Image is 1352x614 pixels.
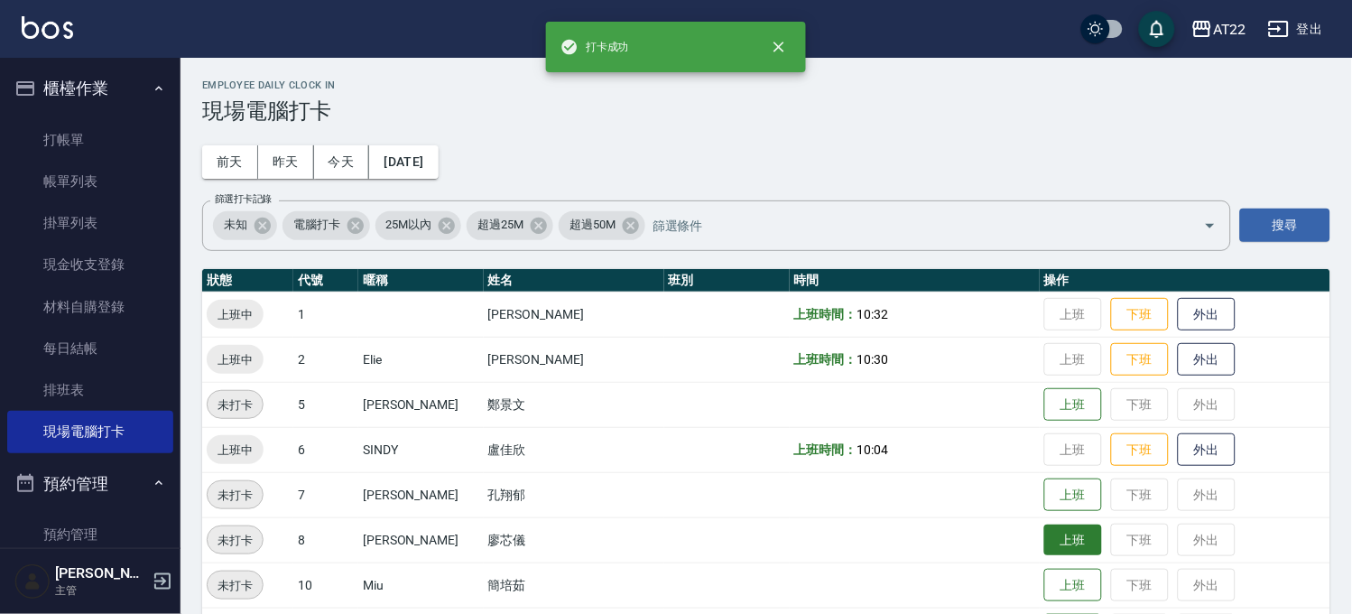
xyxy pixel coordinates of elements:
[1184,11,1254,48] button: AT22
[293,292,358,337] td: 1
[282,216,351,234] span: 電腦打卡
[1240,209,1330,242] button: 搜尋
[484,382,664,427] td: 鄭景文
[1196,211,1225,240] button: Open
[55,582,147,599] p: 主管
[1040,269,1330,293] th: 操作
[202,269,293,293] th: 狀態
[1111,298,1169,331] button: 下班
[794,307,857,321] b: 上班時間：
[7,411,173,452] a: 現場電腦打卡
[358,427,484,472] td: SINDY
[1213,18,1246,41] div: AT22
[467,216,534,234] span: 超過25M
[559,211,645,240] div: 超過50M
[293,517,358,563] td: 8
[208,486,263,505] span: 未打卡
[7,202,173,244] a: 掛單列表
[282,211,370,240] div: 電腦打卡
[14,563,51,600] img: Person
[213,211,277,240] div: 未知
[794,442,857,457] b: 上班時間：
[207,441,264,460] span: 上班中
[1044,525,1102,556] button: 上班
[358,517,484,563] td: [PERSON_NAME]
[648,209,1172,241] input: 篩選條件
[484,292,664,337] td: [PERSON_NAME]
[293,427,358,472] td: 6
[857,442,888,457] span: 10:04
[794,352,857,367] b: 上班時間：
[215,192,272,206] label: 篩選打卡記錄
[759,27,799,67] button: close
[1139,11,1175,47] button: save
[293,337,358,382] td: 2
[7,514,173,555] a: 預約管理
[7,460,173,507] button: 預約管理
[207,350,264,369] span: 上班中
[7,244,173,285] a: 現金收支登錄
[202,79,1330,91] h2: Employee Daily Clock In
[208,395,263,414] span: 未打卡
[369,145,438,179] button: [DATE]
[375,216,443,234] span: 25M以內
[7,65,173,112] button: 櫃檯作業
[208,576,263,595] span: 未打卡
[314,145,370,179] button: 今天
[484,563,664,608] td: 簡培茹
[857,352,888,367] span: 10:30
[358,472,484,517] td: [PERSON_NAME]
[258,145,314,179] button: 昨天
[857,307,888,321] span: 10:32
[358,269,484,293] th: 暱稱
[559,216,626,234] span: 超過50M
[55,564,147,582] h5: [PERSON_NAME]
[202,98,1330,124] h3: 現場電腦打卡
[1044,388,1102,422] button: 上班
[7,161,173,202] a: 帳單列表
[22,16,73,39] img: Logo
[1044,479,1102,512] button: 上班
[7,286,173,328] a: 材料自購登錄
[790,269,1040,293] th: 時間
[664,269,790,293] th: 班別
[358,563,484,608] td: Miu
[1261,13,1330,46] button: 登出
[560,38,629,56] span: 打卡成功
[1111,343,1169,377] button: 下班
[484,427,664,472] td: 盧佳欣
[1178,343,1236,377] button: 外出
[358,337,484,382] td: Elie
[1044,569,1102,602] button: 上班
[7,119,173,161] a: 打帳單
[1111,433,1169,467] button: 下班
[207,305,264,324] span: 上班中
[484,517,664,563] td: 廖芯儀
[7,328,173,369] a: 每日結帳
[213,216,258,234] span: 未知
[358,382,484,427] td: [PERSON_NAME]
[293,472,358,517] td: 7
[467,211,553,240] div: 超過25M
[202,145,258,179] button: 前天
[484,269,664,293] th: 姓名
[484,472,664,517] td: 孔翔郁
[293,563,358,608] td: 10
[375,211,462,240] div: 25M以內
[484,337,664,382] td: [PERSON_NAME]
[1178,433,1236,467] button: 外出
[1178,298,1236,331] button: 外出
[293,382,358,427] td: 5
[7,369,173,411] a: 排班表
[293,269,358,293] th: 代號
[208,531,263,550] span: 未打卡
